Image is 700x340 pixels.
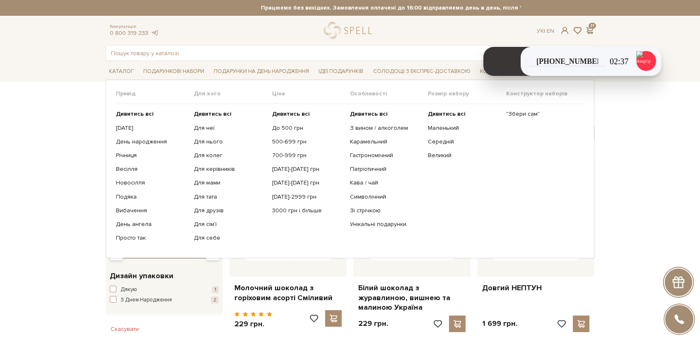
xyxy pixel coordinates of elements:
a: Для себе [194,234,266,242]
a: Просто так [116,234,188,242]
span: Привід [116,90,194,97]
span: Особливості [350,90,428,97]
span: Ціна [272,90,350,97]
a: telegram [150,29,159,36]
a: [DATE]-2999 грн [272,193,344,201]
span: Подарунки на День народження [210,65,312,78]
b: Дивитись всі [428,110,466,117]
p: 229 грн. [358,319,388,328]
a: Гастрономічний [350,152,422,159]
a: Весілля [116,165,188,173]
a: Символічний [350,193,422,201]
a: Молочний шоколад з горіховим асорті Сміливий [234,283,342,303]
span: Тип товару [110,317,151,328]
span: З Днем Народження [121,296,172,304]
span: Ідеї подарунків [315,65,367,78]
a: logo [324,22,376,39]
a: Дивитись всі [428,110,500,118]
a: З вином / алкоголем [350,124,422,132]
a: До 500 грн [272,124,344,132]
a: Для сім'ї [194,221,266,228]
button: Скасувати [106,323,144,336]
a: Дивитись всі [116,110,188,118]
p: 229 грн. [234,319,272,329]
span: Дякую [121,286,137,294]
span: Каталог [106,65,137,78]
button: З Днем Народження 2 [110,296,219,304]
a: 500-699 грн [272,138,344,146]
a: День ангела [116,221,188,228]
span: Для кого [194,90,272,97]
a: Для керівників [194,165,266,173]
span: Консультація: [110,24,159,29]
a: Кава / чай [350,179,422,187]
a: En [547,27,554,34]
input: Пошук товару у каталозі [106,46,575,61]
div: Ук [537,27,554,35]
a: Для нього [194,138,266,146]
b: Дивитись всі [116,110,154,117]
a: Маленький [428,124,500,132]
a: Зі стрічкою [350,207,422,214]
a: Для мами [194,179,266,187]
b: Дивитись всі [272,110,310,117]
a: Середній [428,138,500,146]
a: Річниця [116,152,188,159]
div: Min [109,249,123,261]
a: Для неї [194,124,266,132]
a: Патріотичний [350,165,422,173]
a: Дивитись всі [272,110,344,118]
a: 700-999 грн [272,152,344,159]
b: Дивитись всі [194,110,232,117]
a: Карамельний [350,138,422,146]
a: Новосілля [116,179,188,187]
a: Подяка [116,193,188,201]
a: [DATE] [116,124,188,132]
span: Дизайн упаковки [110,270,174,282]
a: День народження [116,138,188,146]
a: Білий шоколад з журавлиною, вишнею та малиною Україна [358,283,466,312]
a: [DATE]-[DATE] грн [272,179,344,187]
a: Довгий НЕПТУН [482,283,589,293]
a: Для друзів [194,207,266,214]
span: | [544,27,545,34]
a: "Збери сам" [506,110,578,118]
a: Дивитись всі [194,110,266,118]
b: Дивитись всі [350,110,388,117]
div: Каталог [106,80,594,258]
button: Дякую 1 [110,286,219,294]
a: Вибачення [116,207,188,214]
span: 2 [211,296,219,304]
a: 3000 грн і більше [272,207,344,214]
div: Max [206,249,220,261]
a: Для колег [194,152,266,159]
p: 1 699 грн. [482,319,517,328]
span: Конструктор наборів [506,90,584,97]
a: [DATE]-[DATE] грн [272,165,344,173]
span: Подарункові набори [140,65,208,78]
a: Солодощі з експрес-доставкою [370,64,474,78]
span: Розмір набору [428,90,506,97]
a: Великий [428,152,500,159]
a: 0 800 319 233 [110,29,148,36]
button: Пошук товару у каталозі [575,46,594,61]
a: Дивитись всі [350,110,422,118]
a: Корпоративним клієнтам [477,64,558,78]
span: 1 [212,286,219,293]
a: Унікальні подарунки [350,221,422,228]
strong: Працюємо без вихідних. Замовлення оплачені до 16:00 відправляємо день в день, після 16:00 - насту... [179,4,668,12]
a: Для тата [194,193,266,201]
